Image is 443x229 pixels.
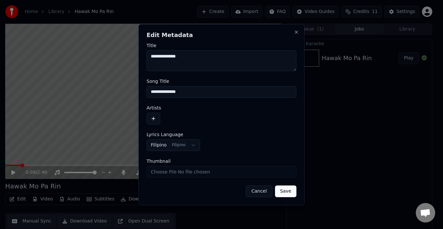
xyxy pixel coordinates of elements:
button: Save [275,185,296,197]
span: Lyrics Language [147,132,183,137]
span: Thumbnail [147,159,171,163]
label: Artists [147,106,296,110]
h2: Edit Metadata [147,32,296,38]
label: Title [147,43,296,48]
label: Song Title [147,79,296,83]
button: Cancel [246,185,272,197]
